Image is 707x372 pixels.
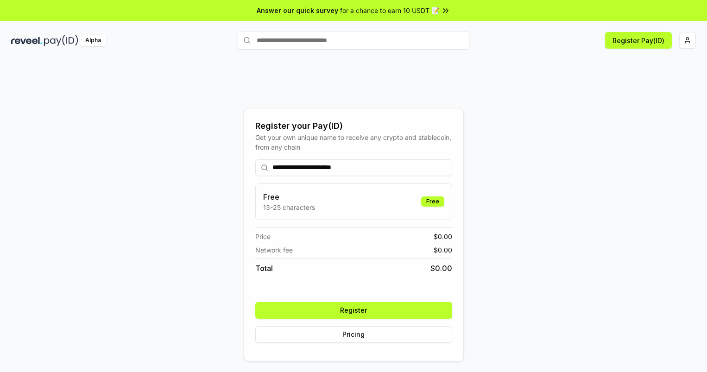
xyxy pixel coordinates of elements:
[434,245,452,255] span: $ 0.00
[257,6,338,15] span: Answer our quick survey
[255,132,452,152] div: Get your own unique name to receive any crypto and stablecoin, from any chain
[434,232,452,241] span: $ 0.00
[263,191,315,202] h3: Free
[255,232,271,241] span: Price
[430,263,452,274] span: $ 0.00
[255,245,293,255] span: Network fee
[340,6,439,15] span: for a chance to earn 10 USDT 📝
[11,35,42,46] img: reveel_dark
[44,35,78,46] img: pay_id
[421,196,444,207] div: Free
[255,120,452,132] div: Register your Pay(ID)
[263,202,315,212] p: 13-25 characters
[80,35,106,46] div: Alpha
[605,32,672,49] button: Register Pay(ID)
[255,302,452,319] button: Register
[255,263,273,274] span: Total
[255,326,452,343] button: Pricing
